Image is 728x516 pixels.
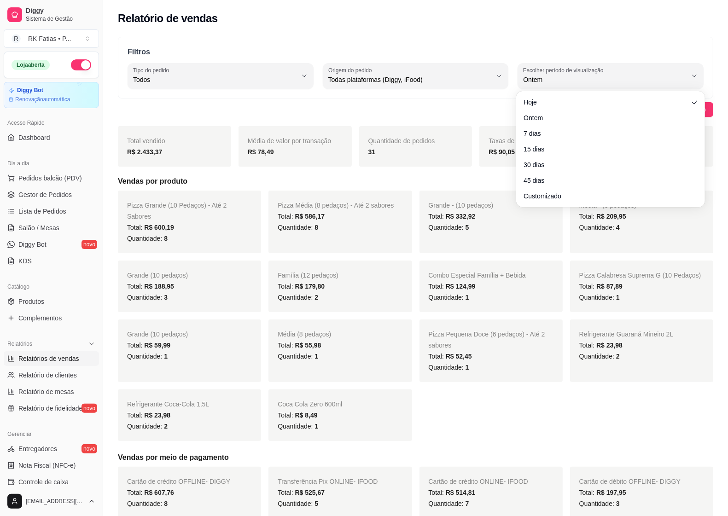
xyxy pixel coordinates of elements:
[295,283,325,290] span: R$ 179,80
[278,353,318,360] span: Quantidade:
[127,137,165,145] span: Total vendido
[127,353,168,360] span: Quantidade:
[368,137,435,145] span: Quantidade de pedidos
[127,400,209,408] span: Refrigerante Coca-Cola 1,5L
[26,7,95,15] span: Diggy
[429,272,526,279] span: Combo Especial Família + Bebida
[127,224,174,231] span: Total:
[127,478,230,485] span: Cartão de crédito OFFLINE - DIGGY
[466,294,469,301] span: 1
[278,283,325,290] span: Total:
[4,156,99,171] div: Dia a dia
[314,353,318,360] span: 1
[579,330,674,338] span: Refrigerante Guaraná Mineiro 2L
[524,98,688,107] span: Hoje
[127,235,168,242] span: Quantidade:
[144,283,174,290] span: R$ 188,95
[118,11,218,26] h2: Relatório de vendas
[429,489,476,496] span: Total:
[314,224,318,231] span: 8
[466,364,469,371] span: 1
[133,75,297,84] span: Todos
[18,256,32,266] span: KDS
[466,500,469,507] span: 7
[524,160,688,169] span: 30 dias
[4,29,99,48] button: Select a team
[278,478,378,485] span: Transferência Pix ONLINE - IFOOD
[127,412,170,419] span: Total:
[15,96,70,103] article: Renovação automática
[127,342,170,349] span: Total:
[524,145,688,154] span: 15 dias
[128,46,704,58] p: Filtros
[616,353,620,360] span: 2
[429,364,469,371] span: Quantidade:
[314,500,318,507] span: 5
[18,354,79,363] span: Relatórios de vendas
[579,353,620,360] span: Quantidade:
[71,59,91,70] button: Alterar Status
[7,340,32,348] span: Relatórios
[295,412,318,419] span: R$ 8,49
[144,224,174,231] span: R$ 600,19
[429,294,469,301] span: Quantidade:
[429,330,545,349] span: Pizza Pequena Doce (6 pedaços) - Até 2 sabores
[579,213,626,220] span: Total:
[616,294,620,301] span: 1
[466,224,469,231] span: 5
[248,148,274,156] strong: R$ 78,49
[429,478,528,485] span: Cartão de crédito ONLINE - IFOOD
[18,404,82,413] span: Relatório de fidelidade
[523,75,687,84] span: Ontem
[278,400,342,408] span: Coca Cola Zero 600ml
[144,489,174,496] span: R$ 607,76
[164,294,168,301] span: 3
[596,213,626,220] span: R$ 209,95
[429,213,476,220] span: Total:
[18,223,59,232] span: Salão / Mesas
[278,202,394,209] span: Pizza Média (8 pedaços) - Até 2 sabores
[524,191,688,201] span: Customizado
[368,148,376,156] strong: 31
[596,283,623,290] span: R$ 87,89
[127,423,168,430] span: Quantidade:
[127,330,188,338] span: Grande (10 pedaços)
[26,15,95,23] span: Sistema de Gestão
[429,500,469,507] span: Quantidade:
[278,423,318,430] span: Quantidade:
[616,224,620,231] span: 4
[127,148,162,156] strong: R$ 2.433,37
[4,427,99,441] div: Gerenciar
[328,75,492,84] span: Todas plataformas (Diggy, iFood)
[127,500,168,507] span: Quantidade:
[523,66,606,74] label: Escolher período de visualização
[596,489,626,496] span: R$ 197,95
[144,342,170,349] span: R$ 59,99
[118,176,713,187] h5: Vendas por produto
[18,240,47,249] span: Diggy Bot
[579,272,701,279] span: Pizza Calabresa Suprema G (10 Pedaços)
[18,387,74,396] span: Relatório de mesas
[278,213,325,220] span: Total:
[524,129,688,138] span: 7 dias
[18,207,66,216] span: Lista de Pedidos
[18,461,76,470] span: Nota Fiscal (NFC-e)
[579,489,626,496] span: Total:
[127,489,174,496] span: Total:
[164,423,168,430] span: 2
[18,313,62,323] span: Complementos
[579,294,620,301] span: Quantidade:
[278,272,338,279] span: Família (12 pedaços)
[127,294,168,301] span: Quantidade:
[127,283,174,290] span: Total:
[295,213,325,220] span: R$ 586,17
[579,224,620,231] span: Quantidade:
[12,60,50,70] div: Loja aberta
[278,500,318,507] span: Quantidade:
[278,342,321,349] span: Total:
[278,294,318,301] span: Quantidade:
[18,174,82,183] span: Pedidos balcão (PDV)
[579,500,620,507] span: Quantidade:
[579,478,681,485] span: Cartão de débito OFFLINE - DIGGY
[295,342,321,349] span: R$ 55,98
